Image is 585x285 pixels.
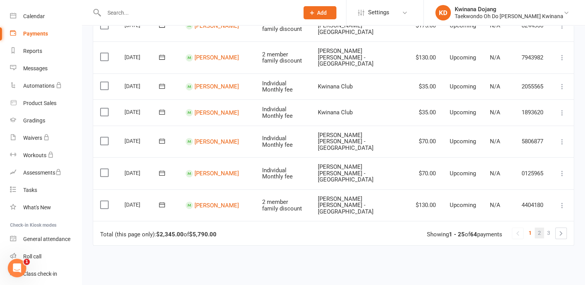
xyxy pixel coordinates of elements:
[515,157,551,189] td: 0125965
[490,83,500,90] span: N/A
[10,231,82,248] a: General attendance kiosk mode
[409,73,443,100] td: $35.00
[450,22,476,29] span: Upcoming
[450,138,476,145] span: Upcoming
[189,231,217,238] strong: $5,790.00
[490,22,500,29] span: N/A
[311,157,409,189] td: [PERSON_NAME] [PERSON_NAME] - [GEOGRAPHIC_DATA]
[23,117,45,124] div: Gradings
[23,187,37,193] div: Tasks
[10,147,82,164] a: Workouts
[311,41,409,73] td: [PERSON_NAME] [PERSON_NAME] - [GEOGRAPHIC_DATA]
[515,189,551,221] td: 4404180
[538,227,541,238] span: 2
[194,22,239,29] a: [PERSON_NAME]
[23,204,51,210] div: What's New
[194,109,239,116] a: [PERSON_NAME]
[262,80,293,93] span: Individual Monthly fee
[317,10,327,16] span: Add
[409,10,443,42] td: $175.00
[409,126,443,158] td: $70.00
[125,106,160,118] div: [DATE]
[125,51,160,63] div: [DATE]
[490,109,500,116] span: N/A
[515,10,551,42] td: 8244366
[10,129,82,147] a: Waivers
[409,41,443,73] td: $130.00
[262,198,302,212] span: 2 member family discount
[125,135,160,147] div: [DATE]
[455,13,563,20] div: Taekwondo Oh Do [PERSON_NAME] Kwinana
[409,189,443,221] td: $130.00
[450,109,476,116] span: Upcoming
[490,170,500,177] span: N/A
[10,42,82,60] a: Reports
[262,19,302,32] span: 3 member family discount
[23,31,48,37] div: Payments
[311,73,409,100] td: Kwinana Club
[490,54,500,61] span: N/A
[450,83,476,90] span: Upcoming
[24,259,30,265] span: 1
[23,236,70,242] div: General attendance
[490,138,500,145] span: N/A
[525,227,535,238] a: 1
[10,199,82,216] a: What's New
[311,99,409,126] td: Kwinana Club
[125,167,160,179] div: [DATE]
[194,138,239,145] a: [PERSON_NAME]
[470,231,477,238] strong: 64
[450,54,476,61] span: Upcoming
[23,170,61,176] div: Assessments
[450,170,476,177] span: Upcoming
[10,164,82,182] a: Assessments
[544,227,553,238] a: 3
[427,231,502,238] div: Showing of payments
[10,112,82,129] a: Gradings
[409,157,443,189] td: $70.00
[194,202,239,209] a: [PERSON_NAME]
[547,227,550,238] span: 3
[455,6,563,13] div: Kwinana Dojang
[8,259,26,277] iframe: Intercom live chat
[262,167,293,180] span: Individual Monthly fee
[194,170,239,177] a: [PERSON_NAME]
[23,65,48,71] div: Messages
[409,99,443,126] td: $35.00
[10,8,82,25] a: Calendar
[515,126,551,158] td: 5806877
[23,135,42,141] div: Waivers
[125,80,160,92] div: [DATE]
[10,95,82,112] a: Product Sales
[23,48,42,54] div: Reports
[10,77,82,95] a: Automations
[194,54,239,61] a: [PERSON_NAME]
[262,135,293,148] span: Individual Monthly fee
[156,231,184,238] strong: $2,345.00
[10,60,82,77] a: Messages
[262,51,302,64] span: 2 member family discount
[10,25,82,42] a: Payments
[515,73,551,100] td: 2055565
[23,100,56,106] div: Product Sales
[23,13,45,19] div: Calendar
[515,41,551,73] td: 7943982
[10,248,82,265] a: Roll call
[490,202,500,209] span: N/A
[304,6,336,19] button: Add
[10,182,82,199] a: Tasks
[125,198,160,210] div: [DATE]
[450,202,476,209] span: Upcoming
[311,189,409,221] td: [PERSON_NAME] [PERSON_NAME] - [GEOGRAPHIC_DATA]
[194,83,239,90] a: [PERSON_NAME]
[23,253,41,260] div: Roll call
[23,271,57,277] div: Class check-in
[435,5,451,20] div: KD
[368,4,389,21] span: Settings
[100,231,217,238] div: Total (this page only): of
[449,231,465,238] strong: 1 - 25
[311,10,409,42] td: [PERSON_NAME] [PERSON_NAME] - [GEOGRAPHIC_DATA]
[23,152,46,158] div: Workouts
[262,106,293,119] span: Individual Monthly fee
[529,227,532,238] span: 1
